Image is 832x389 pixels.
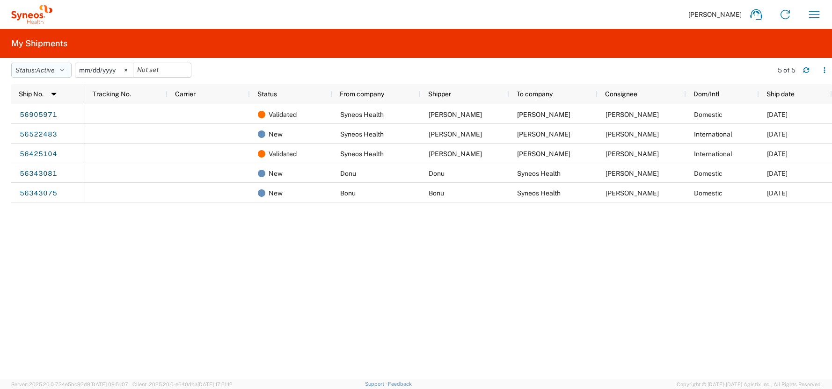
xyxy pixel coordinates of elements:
span: International [694,150,732,158]
span: Benedikt Girnghuber [517,111,570,118]
span: [DATE] 09:51:07 [90,382,128,387]
span: Bonu [429,189,444,197]
span: 08/07/2025 [767,150,788,158]
span: Syneos Health [340,111,384,118]
span: Benedikt Girnghuber [606,111,659,118]
span: To company [517,90,553,98]
span: Antoine Kouwonou [606,189,659,197]
input: Not set [133,63,191,77]
span: Erika Scheidl [606,130,659,138]
a: Support [365,381,388,387]
span: Active [36,66,55,74]
span: Antoine Kouwonou [429,130,482,138]
span: Copyright © [DATE]-[DATE] Agistix Inc., All Rights Reserved [677,380,821,389]
a: 56905971 [19,108,58,122]
span: From company [340,90,384,98]
span: 09/23/2025 [767,111,788,118]
span: Ship date [766,90,795,98]
span: Antoine Kouwonou [429,150,482,158]
span: Eszter Pollermann [606,150,659,158]
input: Not set [75,63,133,77]
span: 08/19/2025 [767,130,788,138]
span: Tracking No. [93,90,131,98]
span: Eszter Pollermann [517,150,570,158]
span: Validated [269,105,297,124]
span: Server: 2025.20.0-734e5bc92d9 [11,382,128,387]
span: Syneos Health [340,150,384,158]
span: Antoine Kouwonou [606,170,659,177]
span: Syneos Health [517,170,561,177]
span: Domestic [694,189,723,197]
a: 56522483 [19,127,58,142]
span: [DATE] 17:21:12 [197,382,233,387]
span: Donu [340,170,356,177]
span: Donu [429,170,445,177]
img: arrow-dropdown.svg [46,86,61,101]
span: Shipper [428,90,451,98]
span: Domestic [694,111,723,118]
span: Erika Scheidl [517,130,570,138]
a: Feedback [388,381,412,387]
h2: My Shipments [11,38,67,49]
span: Syneos Health [340,130,384,138]
span: New [269,124,283,144]
span: 08/01/2025 [767,170,788,177]
span: International [694,130,732,138]
span: New [269,164,283,183]
span: Syneos Health [517,189,561,197]
span: Client: 2025.20.0-e640dba [132,382,233,387]
span: Domestic [694,170,723,177]
span: Ship No. [19,90,44,98]
span: New [269,183,283,203]
span: Bonu [340,189,356,197]
span: Dom/Intl [693,90,720,98]
span: [PERSON_NAME] [688,10,742,19]
span: Carrier [175,90,196,98]
button: Status:Active [11,63,72,78]
a: 56343075 [19,186,58,201]
span: Status [257,90,277,98]
a: 56343081 [19,166,58,181]
span: Validated [269,144,297,164]
a: 56425104 [19,147,58,162]
span: Consignee [605,90,637,98]
span: Antoine Kouwonou [429,111,482,118]
span: 08/01/2025 [767,189,788,197]
div: 5 of 5 [778,66,796,74]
